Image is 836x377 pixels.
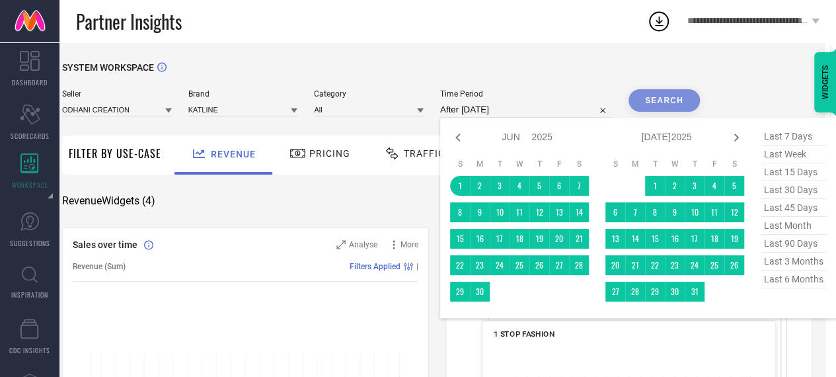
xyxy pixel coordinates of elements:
td: Fri Jul 11 2025 [704,202,724,222]
span: SUGGESTIONS [10,238,50,248]
td: Wed Jul 30 2025 [665,282,685,302]
th: Sunday [450,159,470,169]
td: Wed Jun 25 2025 [510,255,529,275]
span: | [416,262,418,271]
td: Mon Jun 02 2025 [470,176,490,196]
td: Sat Jul 26 2025 [724,255,744,275]
td: Thu Jun 12 2025 [529,202,549,222]
td: Tue Jun 17 2025 [490,229,510,249]
td: Wed Jul 02 2025 [665,176,685,196]
span: last week [761,146,827,163]
span: last 3 months [761,253,827,271]
th: Thursday [685,159,704,169]
td: Sat Jun 07 2025 [569,176,589,196]
td: Fri Jun 20 2025 [549,229,569,249]
span: INSPIRATION [11,290,48,300]
td: Sun Jun 01 2025 [450,176,470,196]
td: Wed Jul 23 2025 [665,255,685,275]
span: CDC INSIGHTS [9,345,50,355]
td: Mon Jun 09 2025 [470,202,490,222]
th: Wednesday [665,159,685,169]
span: Revenue Widgets ( 4 ) [62,194,155,208]
span: Category [314,89,424,99]
td: Sun Jun 08 2025 [450,202,470,222]
th: Monday [625,159,645,169]
td: Tue Jun 03 2025 [490,176,510,196]
td: Wed Jun 04 2025 [510,176,529,196]
td: Mon Jul 21 2025 [625,255,645,275]
th: Saturday [569,159,589,169]
span: DASHBOARD [12,77,48,87]
span: last 30 days [761,181,827,199]
td: Sat Jul 12 2025 [724,202,744,222]
td: Thu Jun 19 2025 [529,229,549,249]
td: Tue Jul 15 2025 [645,229,665,249]
span: Pricing [309,148,350,159]
div: Previous month [450,130,466,146]
td: Sun Jul 06 2025 [605,202,625,222]
span: last 90 days [761,235,827,253]
td: Thu Jun 26 2025 [529,255,549,275]
td: Wed Jul 16 2025 [665,229,685,249]
span: Partner Insights [76,8,182,35]
th: Friday [704,159,724,169]
td: Sun Jun 15 2025 [450,229,470,249]
span: Revenue (Sum) [73,262,126,271]
td: Sun Jun 22 2025 [450,255,470,275]
span: 1 STOP FASHION [494,329,554,339]
td: Fri Jun 06 2025 [549,176,569,196]
svg: Zoom [336,240,346,249]
td: Tue Jul 08 2025 [645,202,665,222]
div: Open download list [647,9,671,33]
span: Analyse [349,240,377,249]
th: Thursday [529,159,549,169]
td: Thu Jun 05 2025 [529,176,549,196]
td: Fri Jun 13 2025 [549,202,569,222]
span: Filter By Use-Case [69,146,161,161]
td: Tue Jul 29 2025 [645,282,665,302]
td: Thu Jul 03 2025 [685,176,704,196]
span: last month [761,217,827,235]
th: Wednesday [510,159,529,169]
div: Next month [728,130,744,146]
td: Fri Jul 04 2025 [704,176,724,196]
span: Seller [62,89,172,99]
span: SCORECARDS [11,131,50,141]
td: Tue Jul 22 2025 [645,255,665,275]
td: Sat Jun 14 2025 [569,202,589,222]
span: More [400,240,418,249]
span: last 15 days [761,163,827,181]
th: Friday [549,159,569,169]
td: Mon Jun 30 2025 [470,282,490,302]
td: Sat Jun 28 2025 [569,255,589,275]
td: Thu Jul 10 2025 [685,202,704,222]
td: Thu Jul 24 2025 [685,255,704,275]
td: Mon Jul 28 2025 [625,282,645,302]
span: last 7 days [761,128,827,146]
td: Wed Jun 11 2025 [510,202,529,222]
th: Tuesday [645,159,665,169]
span: last 6 months [761,271,827,288]
span: Brand [188,89,298,99]
span: SYSTEM WORKSPACE [62,62,154,73]
input: Select time period [440,102,612,118]
td: Sun Jul 27 2025 [605,282,625,302]
td: Mon Jun 23 2025 [470,255,490,275]
td: Mon Jul 07 2025 [625,202,645,222]
td: Tue Jun 10 2025 [490,202,510,222]
td: Sat Jul 05 2025 [724,176,744,196]
span: Time Period [440,89,612,99]
td: Mon Jul 14 2025 [625,229,645,249]
td: Sat Jun 21 2025 [569,229,589,249]
td: Fri Jun 27 2025 [549,255,569,275]
td: Tue Jul 01 2025 [645,176,665,196]
td: Wed Jul 09 2025 [665,202,685,222]
span: last 45 days [761,199,827,217]
th: Sunday [605,159,625,169]
td: Thu Jul 17 2025 [685,229,704,249]
th: Tuesday [490,159,510,169]
td: Sun Jun 29 2025 [450,282,470,302]
span: Revenue [211,149,256,159]
td: Thu Jul 31 2025 [685,282,704,302]
td: Mon Jun 16 2025 [470,229,490,249]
